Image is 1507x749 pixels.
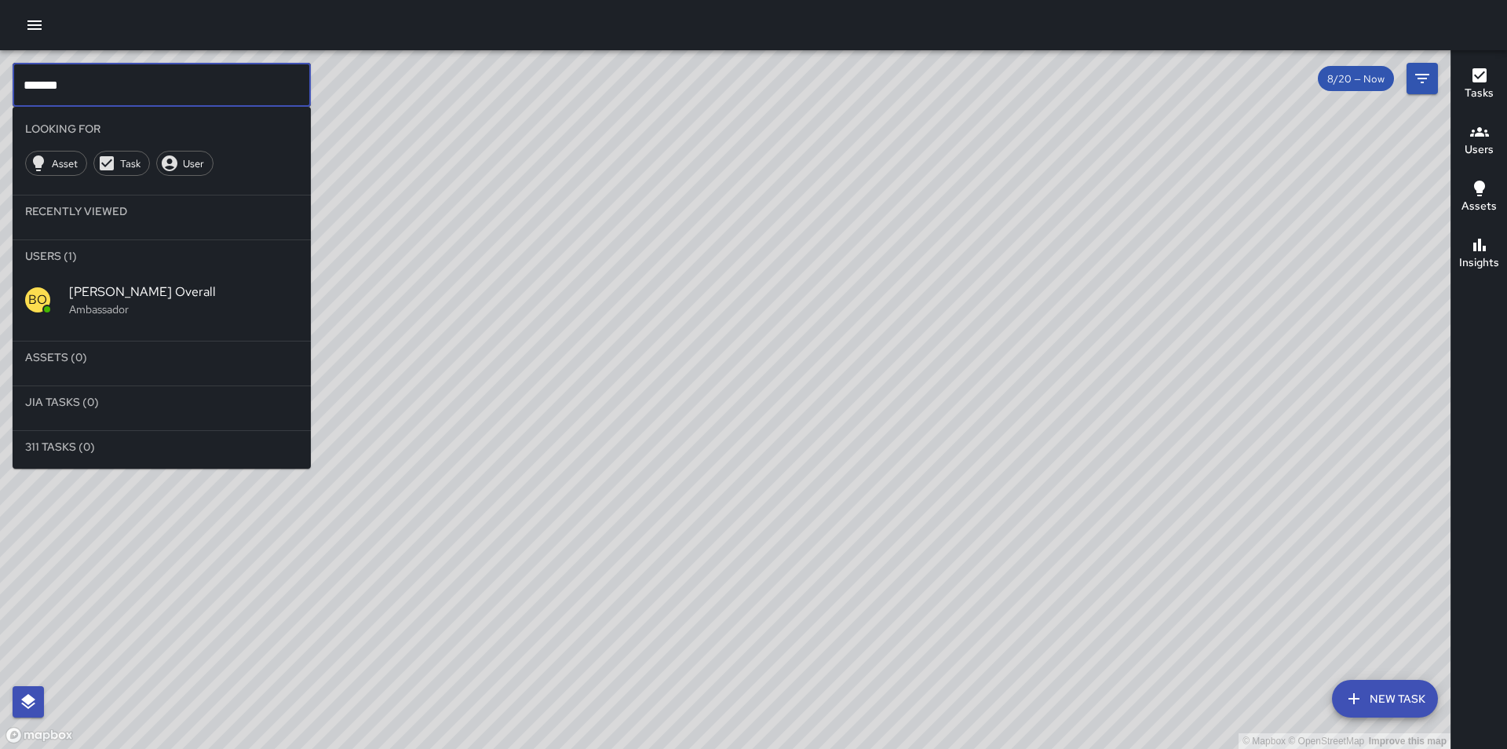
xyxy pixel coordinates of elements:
[43,157,86,170] span: Asset
[13,272,311,328] div: BO[PERSON_NAME] OverallAmbassador
[1451,226,1507,283] button: Insights
[69,283,298,301] span: [PERSON_NAME] Overall
[1332,680,1438,718] button: New Task
[156,151,213,176] div: User
[1465,85,1494,102] h6: Tasks
[28,290,47,309] p: BO
[69,301,298,317] p: Ambassador
[1461,198,1497,215] h6: Assets
[1451,113,1507,170] button: Users
[1451,57,1507,113] button: Tasks
[13,342,311,373] li: Assets (0)
[13,431,311,462] li: 311 Tasks (0)
[174,157,213,170] span: User
[111,157,149,170] span: Task
[1459,254,1499,272] h6: Insights
[1451,170,1507,226] button: Assets
[1407,63,1438,94] button: Filters
[25,151,87,176] div: Asset
[1318,72,1394,86] span: 8/20 — Now
[93,151,150,176] div: Task
[1465,141,1494,159] h6: Users
[13,195,311,227] li: Recently Viewed
[13,113,311,144] li: Looking For
[13,386,311,418] li: Jia Tasks (0)
[13,240,311,272] li: Users (1)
